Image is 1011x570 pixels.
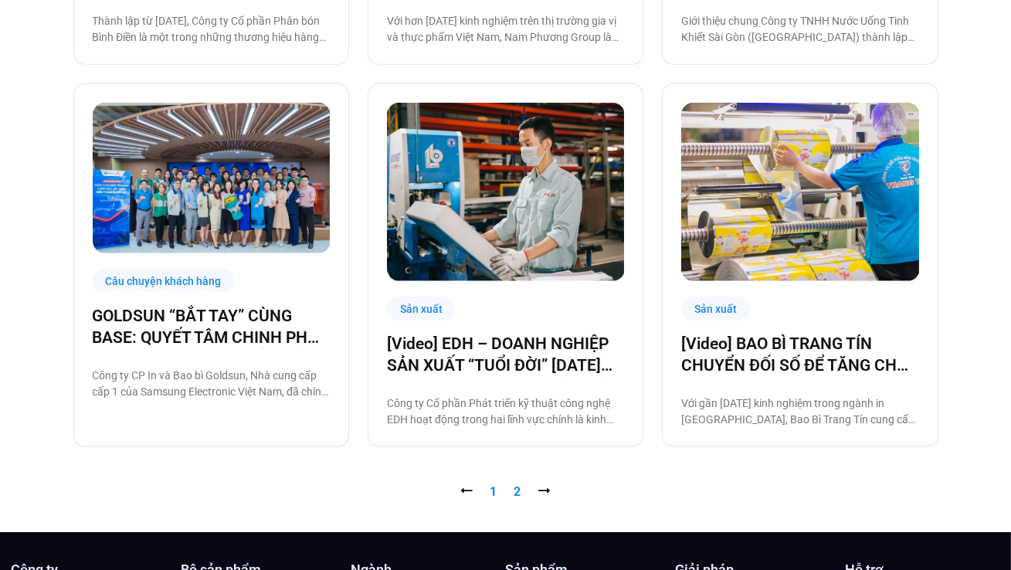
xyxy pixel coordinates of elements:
a: Doanh-nghiep-san-xua-edh-chuyen-doi-so-cung-base [387,103,624,281]
div: Sản xuất [681,297,750,321]
span: ⭠ [461,484,473,499]
img: Số hóa các quy trình làm việc cùng Base.vn là một bước trung gian cực kỳ quan trọng để Goldsun xâ... [93,103,331,253]
nav: Pagination [73,483,938,501]
a: ⭢ [538,484,551,499]
p: Thành lập từ [DATE], Công ty Cổ phần Phân bón Bình Điền là một trong những thương hiệu hàng đầu c... [93,13,330,46]
p: Giới thiệu chung Công ty TNHH Nước Uống Tinh Khiết Sài Gòn ([GEOGRAPHIC_DATA]) thành lập [DATE] b... [681,13,918,46]
a: 2 [514,484,521,499]
p: Công ty CP In và Bao bì Goldsun, Nhà cung cấp cấp 1 của Samsung Electronic Việt Nam, đã chính thứ... [93,368,330,400]
a: [Video] BAO BÌ TRANG TÍN CHUYỂN ĐỐI SỐ ĐỂ TĂNG CHẤT LƯỢNG, GIẢM CHI PHÍ [681,333,918,376]
p: Với hơn [DATE] kinh nghiệm trên thị trường gia vị và thực phẩm Việt Nam, Nam Phương Group là đơn ... [387,13,624,46]
a: Số hóa các quy trình làm việc cùng Base.vn là một bước trung gian cực kỳ quan trọng để Goldsun xâ... [93,103,330,253]
img: Doanh-nghiep-san-xua-edh-chuyen-doi-so-cung-base [387,103,625,281]
div: Câu chuyện khách hàng [93,269,235,293]
span: 1 [490,484,497,499]
a: [Video] EDH – DOANH NGHIỆP SẢN XUẤT “TUỔI ĐỜI” [DATE] VÀ CÂU CHUYỆN CHUYỂN ĐỔI SỐ CÙNG [DOMAIN_NAME] [387,333,624,376]
p: Với gần [DATE] kinh nghiệm trong ngành in [GEOGRAPHIC_DATA], Bao Bì Trang Tín cung cấp tất cả các... [681,395,918,428]
a: GOLDSUN “BẮT TAY” CÙNG BASE: QUYẾT TÂM CHINH PHỤC CHẶNG ĐƯỜNG CHUYỂN ĐỔI SỐ TOÀN DIỆN [93,305,330,348]
p: Công ty Cổ phần Phát triển kỹ thuật công nghệ EDH hoạt động trong hai lĩnh vực chính là kinh doan... [387,395,624,428]
div: Sản xuất [387,297,456,321]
